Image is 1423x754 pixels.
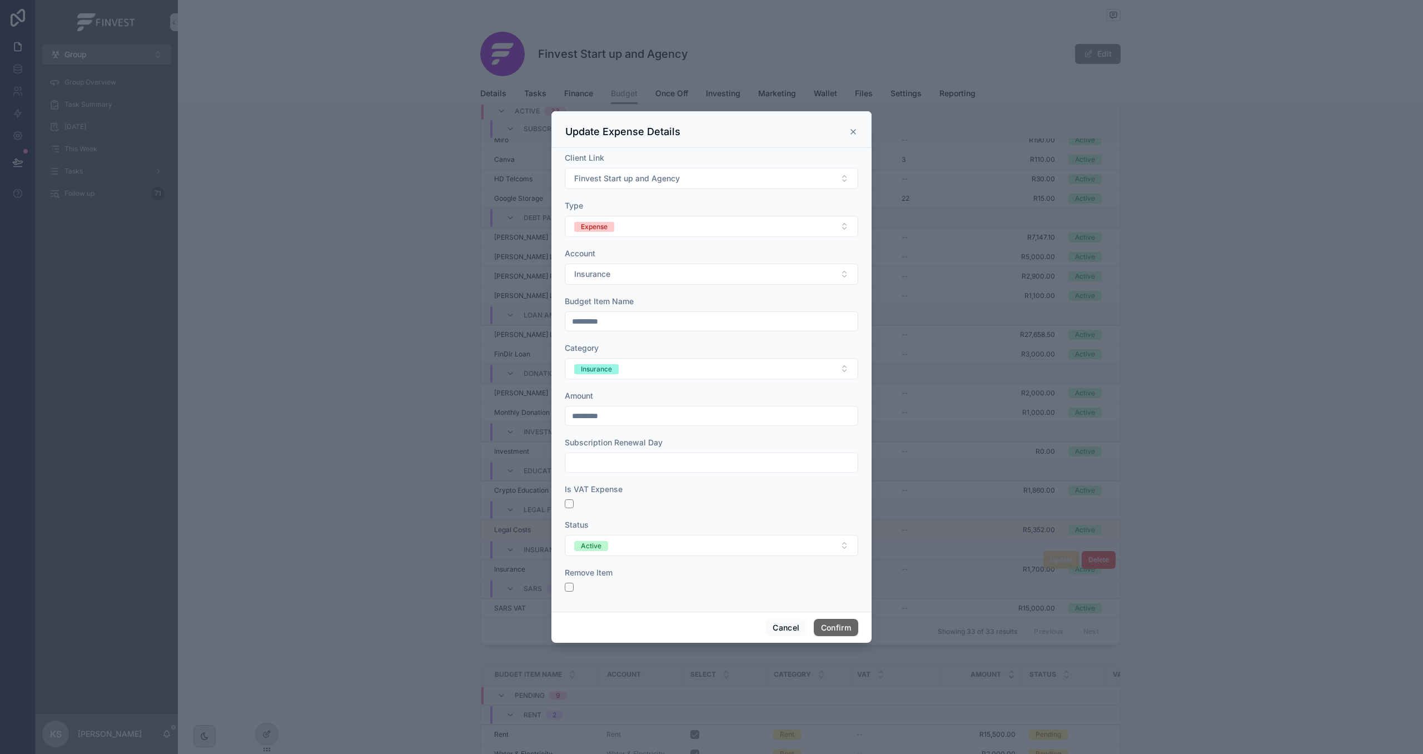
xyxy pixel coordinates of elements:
span: Type [565,201,583,210]
div: Active [581,541,601,551]
button: Confirm [814,619,858,637]
span: Status [565,520,589,529]
span: Amount [565,391,593,400]
span: Insurance [574,269,610,280]
div: Insurance [581,364,612,374]
button: Select Button [565,535,858,556]
span: Subscription Renewal Day [565,438,663,447]
button: Select Button [565,168,858,189]
button: Select Button [565,264,858,285]
button: Select Button [565,216,858,237]
span: Category [565,343,599,353]
span: Remove Item [565,568,613,577]
span: Client Link [565,153,604,162]
div: Expense [581,222,608,232]
button: Select Button [565,358,858,379]
span: Budget Item Name [565,296,634,306]
span: Is VAT Expense [565,484,623,494]
span: Finvest Start up and Agency [574,173,680,184]
span: Account [565,249,595,258]
h3: Update Expense Details [565,125,680,138]
button: Cancel [765,619,807,637]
